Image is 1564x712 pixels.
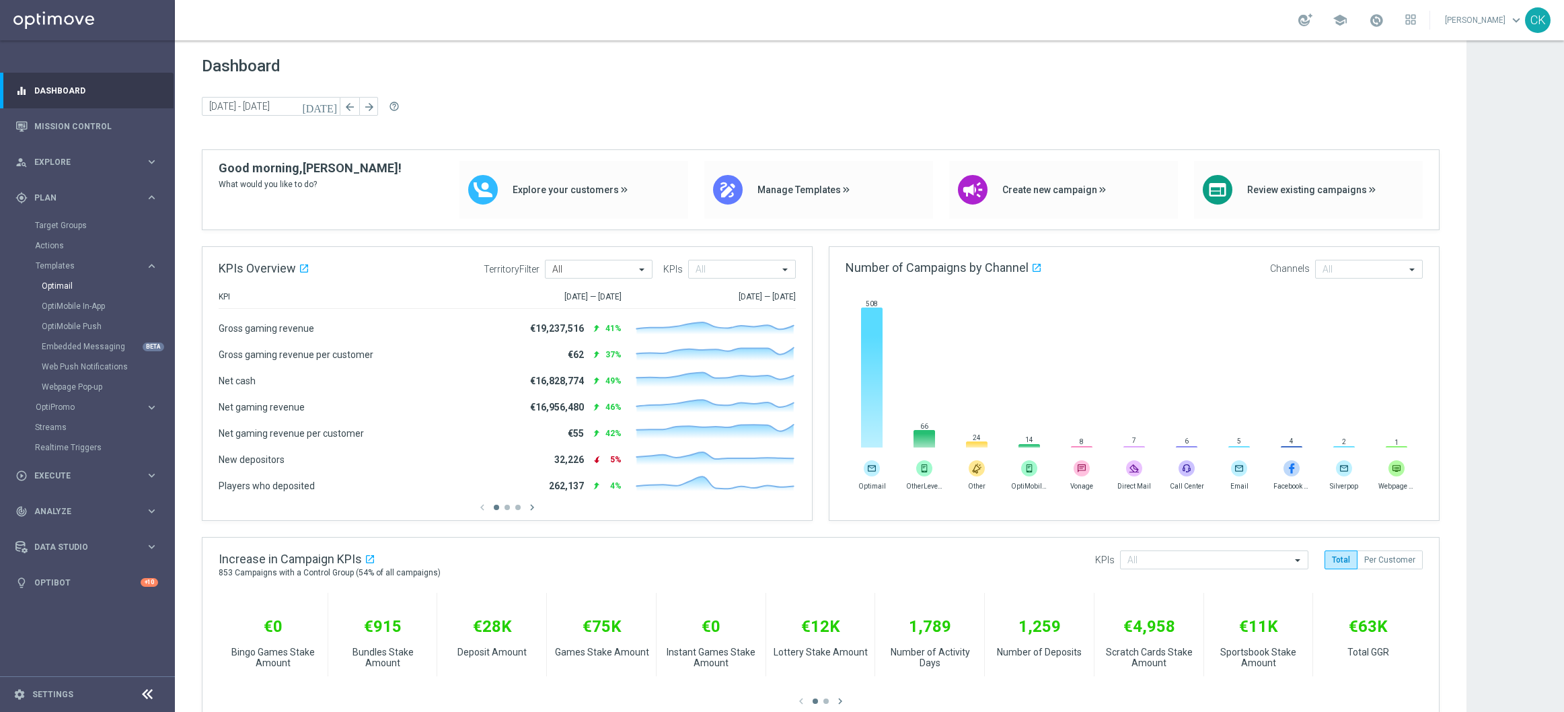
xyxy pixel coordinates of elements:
div: OptiPromo [35,397,174,417]
i: play_circle_outline [15,470,28,482]
i: keyboard_arrow_right [145,155,158,168]
div: Embedded Messaging [42,336,174,357]
i: track_changes [15,505,28,518]
a: Settings [32,690,73,699]
span: Analyze [34,507,145,515]
i: lightbulb [15,577,28,589]
button: lightbulb Optibot +10 [15,577,159,588]
span: Templates [36,262,132,270]
a: Mission Control [34,108,158,144]
i: keyboard_arrow_right [145,260,158,273]
a: [PERSON_NAME]keyboard_arrow_down [1444,10,1525,30]
div: Webpage Pop-up [42,377,174,397]
i: keyboard_arrow_right [145,191,158,204]
div: CK [1525,7,1551,33]
div: Dashboard [15,73,158,108]
a: Web Push Notifications [42,361,140,372]
div: Web Push Notifications [42,357,174,377]
span: keyboard_arrow_down [1509,13,1524,28]
a: Embedded Messaging [42,341,140,352]
button: Templates keyboard_arrow_right [35,260,159,271]
a: Optibot [34,565,141,600]
button: OptiPromo keyboard_arrow_right [35,402,159,413]
button: equalizer Dashboard [15,85,159,96]
div: Templates [35,256,174,397]
div: Mission Control [15,108,158,144]
button: play_circle_outline Execute keyboard_arrow_right [15,470,159,481]
div: Data Studio [15,541,145,553]
a: OptiMobile Push [42,321,140,332]
div: +10 [141,578,158,587]
div: Optimail [42,276,174,296]
div: Execute [15,470,145,482]
div: Streams [35,417,174,437]
span: Execute [34,472,145,480]
span: Explore [34,158,145,166]
span: Plan [34,194,145,202]
div: Templates [36,262,145,270]
div: Plan [15,192,145,204]
div: Actions [35,236,174,256]
a: Optimail [42,281,140,291]
i: keyboard_arrow_right [145,401,158,414]
span: Data Studio [34,543,145,551]
i: person_search [15,156,28,168]
a: OptiMobile In-App [42,301,140,312]
a: Target Groups [35,220,140,231]
span: OptiPromo [36,403,132,411]
i: gps_fixed [15,192,28,204]
div: BETA [143,343,164,351]
a: Realtime Triggers [35,442,140,453]
i: keyboard_arrow_right [145,469,158,482]
div: OptiMobile Push [42,316,174,336]
div: OptiPromo [36,403,145,411]
a: Actions [35,240,140,251]
div: Analyze [15,505,145,518]
a: Webpage Pop-up [42,382,140,392]
i: settings [13,688,26,701]
a: Streams [35,422,140,433]
a: Dashboard [34,73,158,108]
span: school [1333,13,1347,28]
div: Target Groups [35,215,174,236]
div: Explore [15,156,145,168]
button: track_changes Analyze keyboard_arrow_right [15,506,159,517]
div: OptiMobile In-App [42,296,174,316]
i: equalizer [15,85,28,97]
button: Mission Control [15,121,159,132]
button: Data Studio keyboard_arrow_right [15,542,159,553]
button: person_search Explore keyboard_arrow_right [15,157,159,168]
button: gps_fixed Plan keyboard_arrow_right [15,192,159,203]
i: keyboard_arrow_right [145,505,158,518]
i: keyboard_arrow_right [145,540,158,553]
div: Optibot [15,565,158,600]
div: Realtime Triggers [35,437,174,458]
